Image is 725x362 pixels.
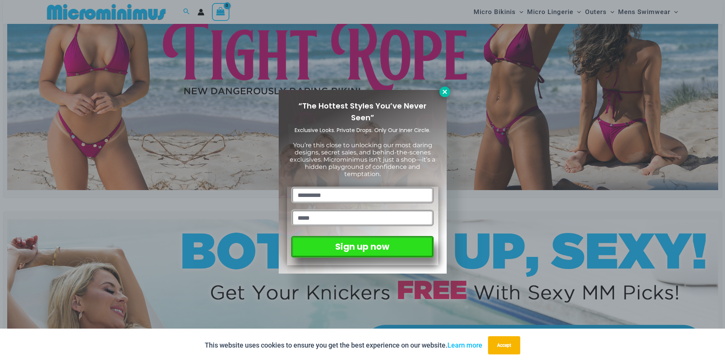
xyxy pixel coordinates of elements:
button: Accept [488,336,520,354]
a: Learn more [447,341,482,349]
button: Close [439,87,450,97]
span: “The Hottest Styles You’ve Never Seen” [298,101,427,123]
p: This website uses cookies to ensure you get the best experience on our website. [205,340,482,351]
span: You’re this close to unlocking our most daring designs, secret sales, and behind-the-scenes exclu... [290,142,435,178]
button: Sign up now [291,236,433,258]
span: Exclusive Looks. Private Drops. Only Our Inner Circle. [295,126,430,134]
